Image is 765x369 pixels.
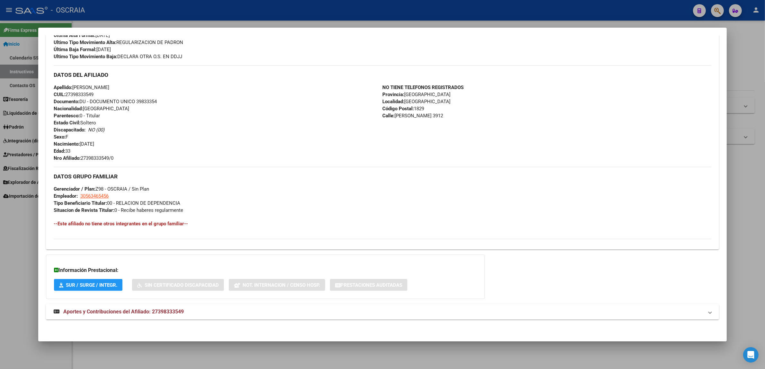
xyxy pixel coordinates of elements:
strong: Documento: [54,99,79,104]
strong: Situacion de Revista Titular: [54,207,114,213]
strong: Discapacitado: [54,127,85,133]
strong: Edad: [54,148,65,154]
strong: Estado Civil: [54,120,80,126]
h3: Información Prestacional: [54,266,477,274]
h3: DATOS GRUPO FAMILIAR [54,173,711,180]
strong: Ultimo Tipo Movimiento Alta: [54,40,116,45]
button: Sin Certificado Discapacidad [132,279,224,291]
span: DECLARA OTRA O.S. EN DDJJ [54,54,182,59]
span: Soltero [54,120,96,126]
strong: Gerenciador / Plan: [54,186,95,192]
mat-expansion-panel-header: Aportes y Contribuciones del Afiliado: 27398333549 [46,304,719,319]
span: Prestaciones Auditadas [341,282,402,288]
span: [DATE] [54,141,94,147]
span: [DATE] [54,32,110,38]
span: [GEOGRAPHIC_DATA] [382,92,450,97]
strong: Nacionalidad: [54,106,83,112]
span: Aportes y Contribuciones del Afiliado: 27398333549 [63,309,184,315]
button: Prestaciones Auditadas [330,279,407,291]
strong: NO TIENE TELEFONOS REGISTRADOS [382,85,464,90]
span: [DATE] [54,47,111,52]
span: [GEOGRAPHIC_DATA] [54,106,129,112]
strong: Calle: [382,113,395,119]
span: SUR / SURGE / INTEGR. [66,282,117,288]
strong: Código Postal: [382,106,414,112]
button: Not. Internacion / Censo Hosp. [229,279,325,291]
div: Open Intercom Messenger [743,347,759,363]
button: SUR / SURGE / INTEGR. [54,279,122,291]
span: Not. Internacion / Censo Hosp. [243,282,320,288]
strong: Nro Afiliado: [54,155,81,161]
h4: --Este afiliado no tiene otros integrantes en el grupo familiar-- [54,220,711,227]
span: F [54,134,68,140]
strong: Tipo Beneficiario Titular: [54,200,107,206]
span: 0 - Recibe haberes regularmente [54,207,183,213]
strong: Provincia: [382,92,404,97]
span: REGULARIZACION DE PADRON [54,40,183,45]
span: 0 - Titular [54,113,100,119]
strong: Última Baja Formal: [54,47,96,52]
span: 33 [54,148,70,154]
strong: Sexo: [54,134,66,140]
strong: Apellido: [54,85,72,90]
span: 27398333549/0 [54,155,113,161]
strong: Nacimiento: [54,141,80,147]
span: Sin Certificado Discapacidad [145,282,219,288]
strong: Empleador: [54,193,78,199]
span: [GEOGRAPHIC_DATA] [382,99,450,104]
span: DU - DOCUMENTO UNICO 39833354 [54,99,157,104]
span: 30563465456 [80,193,109,199]
span: 1829 [382,106,424,112]
span: Z98 - OSCRAIA / Sin Plan [54,186,149,192]
i: NO (00) [88,127,104,133]
span: [PERSON_NAME] 3912 [382,113,443,119]
strong: Localidad: [382,99,404,104]
strong: CUIL: [54,92,65,97]
h3: DATOS DEL AFILIADO [54,71,711,78]
strong: Parentesco: [54,113,80,119]
strong: Ultimo Tipo Movimiento Baja: [54,54,117,59]
span: 00 - RELACION DE DEPENDENCIA [54,200,180,206]
span: [PERSON_NAME] [54,85,109,90]
span: 27398333549 [54,92,93,97]
strong: Última Alta Formal: [54,32,95,38]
